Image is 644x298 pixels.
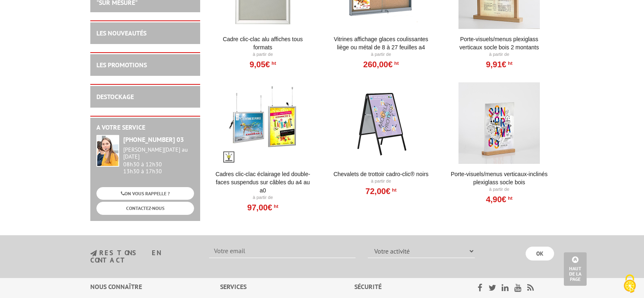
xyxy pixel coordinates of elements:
div: [PERSON_NAME][DATE] au [DATE] [123,146,194,160]
div: Nous connaître [90,282,220,291]
a: 72,00€HT [365,189,396,194]
a: Cadres clic-clac éclairage LED double-faces suspendus sur câbles du A4 au A0 [213,170,313,194]
a: Chevalets de trottoir Cadro-Clic® Noirs [331,170,431,178]
img: newsletter.jpg [90,250,97,257]
p: À partir de [331,178,431,185]
div: Services [220,282,355,291]
sup: HT [506,60,512,66]
p: À partir de [331,51,431,58]
sup: HT [391,187,397,193]
a: 9,05€HT [249,62,276,67]
a: DESTOCKAGE [96,93,134,101]
h3: restons en contact [90,249,197,264]
p: À partir de [213,51,313,58]
img: widget-service.jpg [96,135,119,167]
img: Cookies (fenêtre modale) [620,274,640,294]
p: À partir de [449,51,550,58]
a: LES NOUVEAUTÉS [96,29,146,37]
a: Porte-Visuels/Menus verticaux-inclinés plexiglass socle bois [449,170,550,186]
sup: HT [272,203,278,209]
a: 9,91€HT [486,62,512,67]
a: Haut de la page [564,252,587,286]
sup: HT [506,195,512,201]
div: 08h30 à 12h30 13h30 à 17h30 [123,146,194,174]
a: 260,00€HT [363,62,399,67]
div: Sécurité [354,282,456,291]
a: Cadre Clic-Clac Alu affiches tous formats [213,35,313,51]
h2: A votre service [96,124,194,131]
a: ON VOUS RAPPELLE ? [96,187,194,200]
sup: HT [393,60,399,66]
a: CONTACTEZ-NOUS [96,202,194,214]
input: Votre email [209,244,356,258]
a: 4,90€HT [486,197,512,202]
sup: HT [270,60,276,66]
a: Vitrines affichage glaces coulissantes liège ou métal de 8 à 27 feuilles A4 [331,35,431,51]
a: Porte-Visuels/Menus Plexiglass Verticaux Socle Bois 2 Montants [449,35,550,51]
button: Cookies (fenêtre modale) [616,270,644,298]
a: 97,00€HT [247,205,278,210]
p: À partir de [449,186,550,193]
strong: [PHONE_NUMBER] 03 [123,135,184,143]
p: À partir de [213,194,313,201]
input: OK [526,247,554,260]
a: LES PROMOTIONS [96,61,147,69]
